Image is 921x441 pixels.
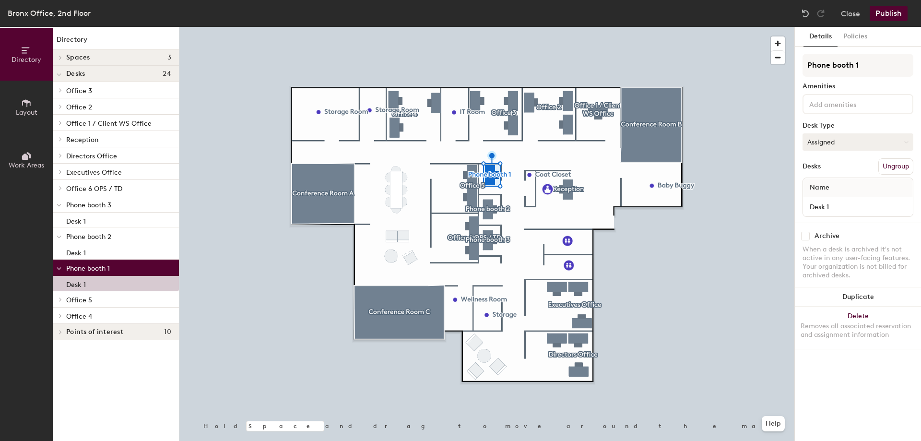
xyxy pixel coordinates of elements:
span: Office 1 / Client WS Office [66,119,152,128]
button: Duplicate [795,287,921,307]
button: Details [803,27,838,47]
span: Points of interest [66,328,123,336]
span: Name [805,179,834,196]
span: Office 6 OPS / TD [66,185,122,193]
span: 10 [164,328,171,336]
button: Policies [838,27,873,47]
p: Desk 1 [66,246,86,257]
span: Desks [66,70,85,78]
button: Close [841,6,860,21]
button: Help [762,416,785,431]
span: Phone booth 2 [66,233,111,241]
span: Spaces [66,54,90,61]
span: Layout [16,108,37,117]
span: Reception [66,136,98,144]
button: Publish [870,6,908,21]
input: Unnamed desk [805,200,911,214]
div: Archive [815,232,839,240]
div: Removes all associated reservation and assignment information [801,322,915,339]
span: Office 3 [66,87,92,95]
span: Office 5 [66,296,92,304]
input: Add amenities [807,98,894,109]
div: Amenities [803,83,913,90]
button: DeleteRemoves all associated reservation and assignment information [795,307,921,349]
div: Desks [803,163,821,170]
span: Executives Office [66,168,122,177]
span: Directory [12,56,41,64]
p: Desk 1 [66,278,86,289]
div: Desk Type [803,122,913,130]
div: When a desk is archived it's not active in any user-facing features. Your organization is not bil... [803,245,913,280]
button: Ungroup [878,158,913,175]
span: Office 2 [66,103,92,111]
span: Work Areas [9,161,44,169]
span: 24 [163,70,171,78]
span: Phone booth 1 [66,264,110,273]
span: 3 [167,54,171,61]
span: Phone booth 3 [66,201,111,209]
span: Directors Office [66,152,117,160]
img: Undo [801,9,810,18]
div: Bronx Office, 2nd Floor [8,7,91,19]
img: Redo [816,9,826,18]
h1: Directory [53,35,179,49]
button: Assigned [803,133,913,151]
span: Office 4 [66,312,92,321]
p: Desk 1 [66,215,86,226]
